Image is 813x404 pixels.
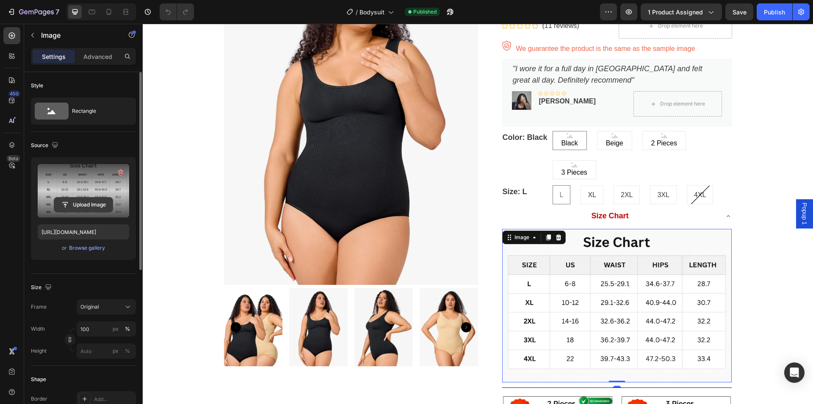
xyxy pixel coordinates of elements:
button: Browse gallery [69,244,105,252]
div: Undo/Redo [160,3,194,20]
div: % [125,325,130,333]
label: Frame [31,303,47,311]
span: 2 Pieces [507,114,536,125]
span: Beige [462,114,482,125]
div: Drop element here [517,77,562,84]
button: % [111,346,121,356]
div: Open Intercom Messenger [784,362,805,383]
span: / [356,8,358,17]
div: Shape [31,376,46,383]
button: Original [77,299,136,315]
p: We guarantee the product is the same as the sample image [373,20,553,30]
legend: Size: L [359,162,410,175]
span: Original [80,303,99,311]
button: px [122,346,133,356]
div: Image [370,210,388,217]
strong: Size Chart [448,188,486,196]
span: or [62,243,67,253]
div: Beta [6,155,20,162]
input: px% [77,343,136,359]
span: Bodysuit [359,8,384,17]
span: 1 product assigned [648,8,703,17]
div: Source [31,140,60,151]
span: 4XL [551,167,563,175]
input: px% [77,321,136,337]
p: Settings [42,52,66,61]
input: https://example.com/image.jpg [38,224,129,240]
div: 0 [470,362,478,369]
div: Border [31,395,47,403]
span: 3XL [514,167,526,175]
button: 7 [3,3,63,20]
legend: Color: Black [359,107,410,120]
div: % [125,347,130,355]
button: Save [725,3,753,20]
span: 3 Pieces [417,144,446,154]
span: Popup 1 [658,179,666,201]
p: 7 [55,7,59,17]
img: Alt Image [359,17,369,27]
button: 1 product assigned [641,3,722,20]
button: % [111,324,121,334]
span: 2XL [478,167,490,175]
span: Black [417,114,437,125]
span: Save [733,8,747,16]
div: Size [31,282,53,293]
button: Carousel Back Arrow [88,298,98,309]
div: Rectangle [72,101,124,121]
span: L [417,167,421,175]
div: Add... [94,396,134,403]
div: px [113,347,119,355]
span: XL [445,167,454,175]
p: [PERSON_NAME] [396,72,483,83]
label: Height [31,347,47,355]
span: Published [413,8,437,16]
label: Width [31,325,45,333]
button: Carousel Next Arrow [318,298,329,309]
img: Alt Image [369,67,389,86]
div: Publish [764,8,785,17]
div: Style [31,82,43,89]
div: px [113,325,119,333]
p: Advanced [83,52,112,61]
button: Upload Image [54,197,113,212]
p: Image [41,30,113,40]
div: 450 [8,90,20,97]
button: px [122,324,133,334]
img: gempages_577676674070479634-f64d837f-5aa5-4715-afb6-5fd9501b644f.webp [359,205,589,358]
i: "I wore it for a full day in [GEOGRAPHIC_DATA] and felt great all day. Definitely recommend" [370,41,560,61]
button: Publish [757,3,792,20]
iframe: Design area [143,24,813,404]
